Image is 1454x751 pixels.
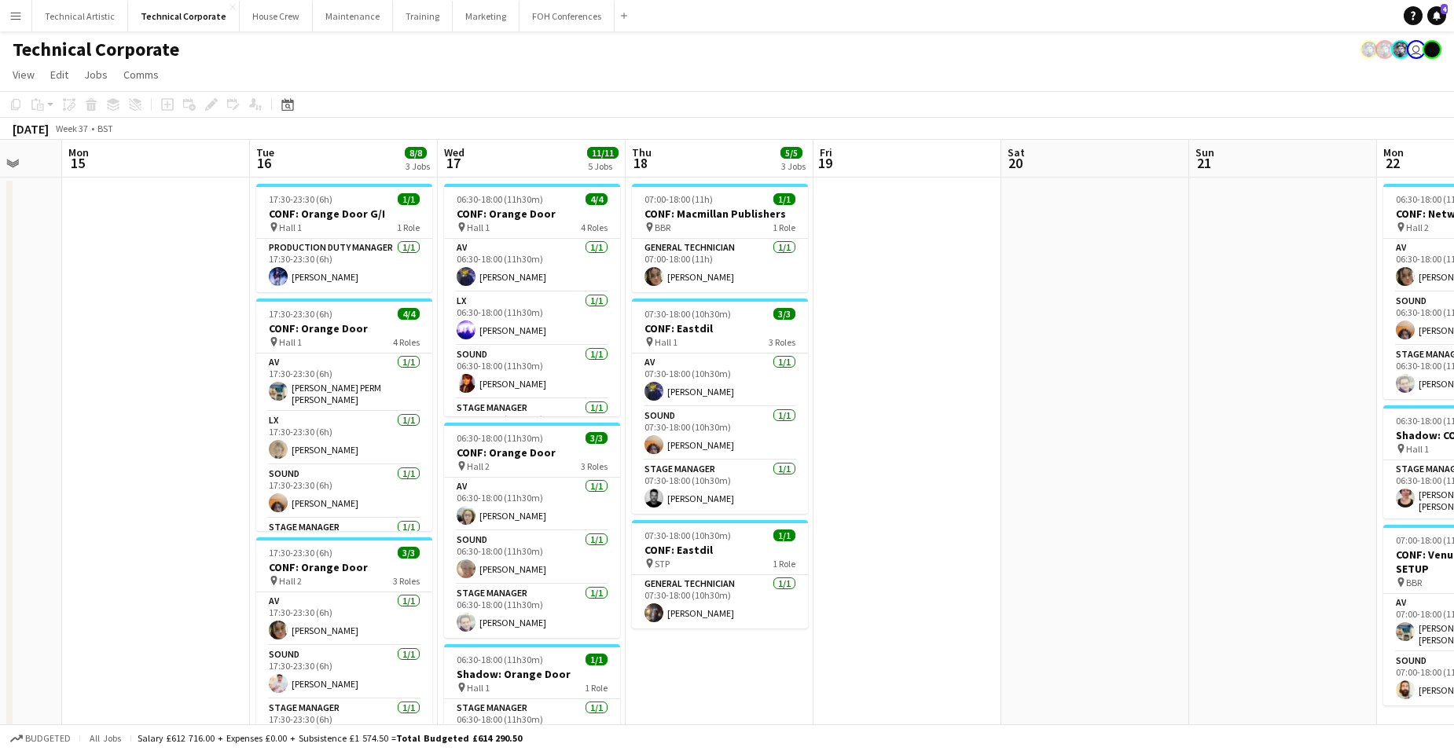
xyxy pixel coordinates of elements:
span: BBR [655,222,670,233]
app-card-role: Sound1/117:30-23:30 (6h)[PERSON_NAME] [256,646,432,699]
span: Hall 1 [655,336,677,348]
span: 4 Roles [581,222,608,233]
div: [DATE] [13,121,49,137]
span: View [13,68,35,82]
span: Fri [820,145,832,159]
h3: CONF: Macmillan Publishers [632,207,808,221]
span: 1/1 [773,193,795,205]
button: Training [393,1,453,31]
app-card-role: General Technician1/107:30-18:00 (10h30m)[PERSON_NAME] [632,575,808,628]
button: House Crew [240,1,313,31]
span: 4/4 [398,308,420,320]
span: 1 Role [773,558,795,570]
span: Hall 1 [467,682,490,694]
span: 4 [1441,4,1448,14]
h1: Technical Corporate [13,38,179,61]
span: 8/8 [405,147,427,159]
span: 17:30-23:30 (6h) [269,547,332,559]
span: Wed [444,145,464,159]
span: 06:30-18:00 (11h30m) [457,193,543,205]
a: 4 [1427,6,1446,25]
app-user-avatar: Krisztian PERM Vass [1375,40,1394,59]
span: Week 37 [52,123,91,134]
h3: CONF: Eastdil [632,543,808,557]
app-card-role: Stage Manager1/106:30-18:00 (11h30m) [444,399,620,452]
span: Hall 1 [467,222,490,233]
h3: CONF: Orange Door [444,207,620,221]
h3: CONF: Orange Door G/I [256,207,432,221]
span: 11/11 [587,147,619,159]
span: 1 Role [773,222,795,233]
span: 4 Roles [393,336,420,348]
app-card-role: AV1/117:30-23:30 (6h)[PERSON_NAME] PERM [PERSON_NAME] [256,354,432,412]
div: 5 Jobs [588,160,618,172]
app-job-card: 06:30-18:00 (11h30m)4/4CONF: Orange Door Hall 14 RolesAV1/106:30-18:00 (11h30m)[PERSON_NAME]LX1/1... [444,184,620,416]
span: 17:30-23:30 (6h) [269,308,332,320]
app-card-role: Sound1/106:30-18:00 (11h30m)[PERSON_NAME] [444,346,620,399]
app-card-role: AV1/106:30-18:00 (11h30m)[PERSON_NAME] [444,239,620,292]
app-card-role: AV1/117:30-23:30 (6h)[PERSON_NAME] [256,592,432,646]
span: 07:30-18:00 (10h30m) [644,308,731,320]
button: Budgeted [8,730,73,747]
div: 07:30-18:00 (10h30m)1/1CONF: Eastdil STP1 RoleGeneral Technician1/107:30-18:00 (10h30m)[PERSON_NAME] [632,520,808,628]
app-card-role: LX1/106:30-18:00 (11h30m)[PERSON_NAME] [444,292,620,346]
span: Edit [50,68,68,82]
span: 19 [817,154,832,172]
app-job-card: 06:30-18:00 (11h30m)3/3CONF: Orange Door Hall 23 RolesAV1/106:30-18:00 (11h30m)[PERSON_NAME]Sound... [444,423,620,638]
span: Total Budgeted £614 290.50 [396,732,522,744]
span: Sun [1195,145,1214,159]
app-job-card: 17:30-23:30 (6h)4/4CONF: Orange Door Hall 14 RolesAV1/117:30-23:30 (6h)[PERSON_NAME] PERM [PERSON... [256,299,432,531]
app-job-card: 07:30-18:00 (10h30m)3/3CONF: Eastdil Hall 13 RolesAV1/107:30-18:00 (10h30m)[PERSON_NAME]Sound1/10... [632,299,808,514]
span: Hall 2 [279,575,302,587]
span: Tue [256,145,274,159]
span: 3/3 [773,308,795,320]
span: Mon [1383,145,1404,159]
span: Mon [68,145,89,159]
app-job-card: 17:30-23:30 (6h)1/1CONF: Orange Door G/I Hall 11 RoleProduction Duty Manager1/117:30-23:30 (6h)[P... [256,184,432,292]
span: 1/1 [398,193,420,205]
span: Jobs [84,68,108,82]
a: Jobs [78,64,114,85]
button: Maintenance [313,1,393,31]
span: 07:30-18:00 (10h30m) [644,529,731,541]
h3: CONF: Orange Door [256,560,432,574]
span: 5/5 [780,147,802,159]
span: 15 [66,154,89,172]
app-card-role: Stage Manager1/107:30-18:00 (10h30m)[PERSON_NAME] [632,460,808,514]
a: Comms [117,64,165,85]
span: 21 [1193,154,1214,172]
button: Technical Corporate [128,1,240,31]
span: Thu [632,145,652,159]
span: 1 Role [397,222,420,233]
span: 3/3 [586,432,608,444]
div: 3 Jobs [781,160,806,172]
span: 3 Roles [581,460,608,472]
span: 1/1 [586,654,608,665]
div: 07:00-18:00 (11h)1/1CONF: Macmillan Publishers BBR1 RoleGeneral Technician1/107:00-18:00 (11h)[PE... [632,184,808,292]
h3: Shadow: Orange Door [444,667,620,681]
app-user-avatar: Gabrielle Barr [1423,40,1441,59]
span: 1/1 [773,529,795,541]
div: BST [97,123,113,134]
span: 22 [1381,154,1404,172]
span: Sat [1008,145,1025,159]
button: Technical Artistic [32,1,128,31]
button: Marketing [453,1,520,31]
span: 07:00-18:00 (11h) [644,193,713,205]
app-card-role: Sound1/107:30-18:00 (10h30m)[PERSON_NAME] [632,407,808,460]
app-card-role: LX1/117:30-23:30 (6h)[PERSON_NAME] [256,412,432,465]
app-card-role: Sound1/117:30-23:30 (6h)[PERSON_NAME] [256,465,432,518]
span: 20 [1005,154,1025,172]
span: 16 [254,154,274,172]
div: 3 Jobs [406,160,430,172]
span: Hall 2 [467,460,490,472]
span: Budgeted [25,733,71,744]
h3: CONF: Eastdil [632,321,808,335]
span: 17:30-23:30 (6h) [269,193,332,205]
span: Hall 1 [279,222,302,233]
h3: CONF: Orange Door [256,321,432,335]
span: 17 [442,154,464,172]
app-user-avatar: Krisztian PERM Vass [1391,40,1410,59]
app-card-role: AV1/106:30-18:00 (11h30m)[PERSON_NAME] [444,478,620,531]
